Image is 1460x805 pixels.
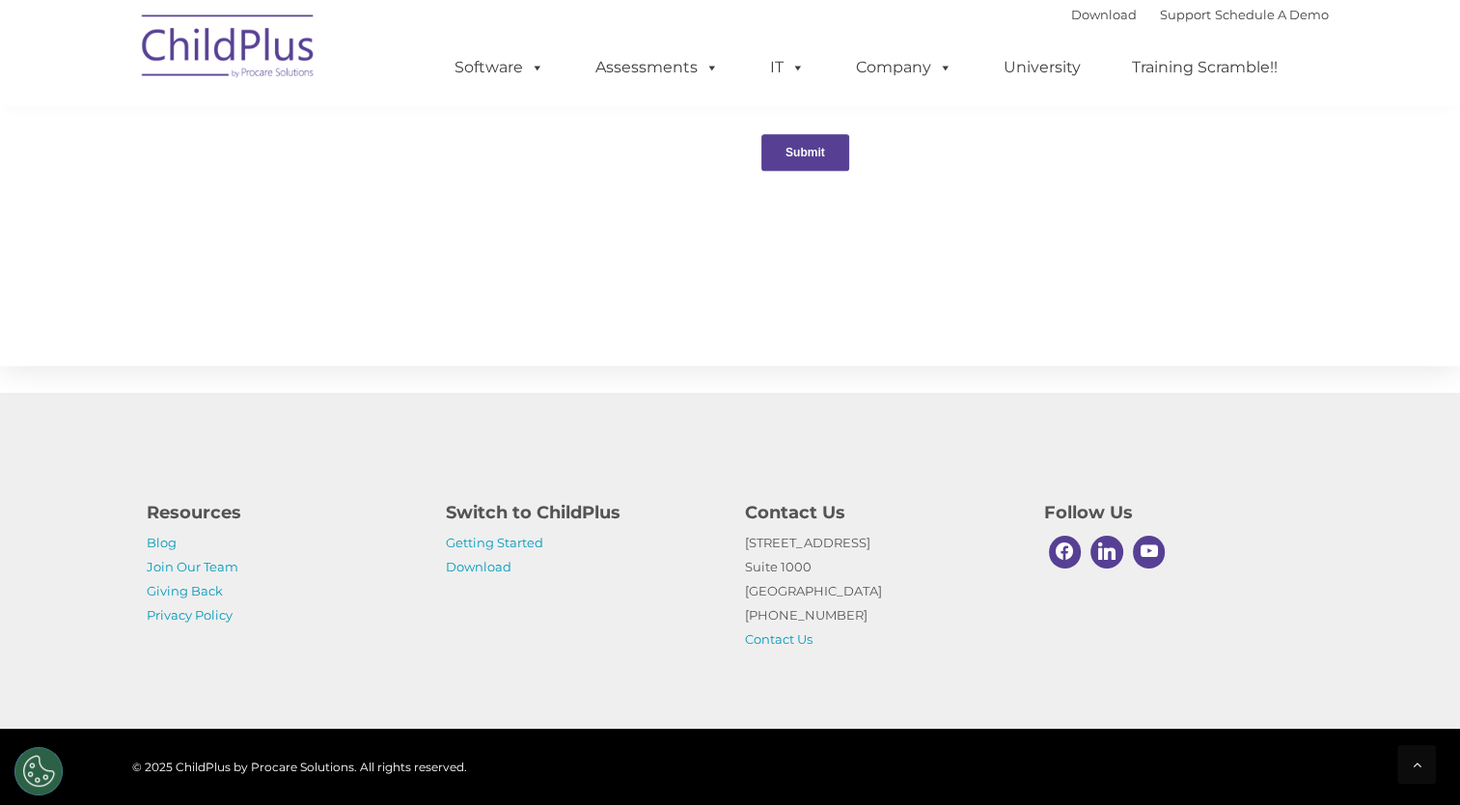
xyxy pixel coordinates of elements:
[984,48,1100,87] a: University
[1086,531,1128,573] a: Linkedin
[446,535,543,550] a: Getting Started
[837,48,972,87] a: Company
[751,48,824,87] a: IT
[435,48,564,87] a: Software
[745,531,1015,652] p: [STREET_ADDRESS] Suite 1000 [GEOGRAPHIC_DATA] [PHONE_NUMBER]
[268,127,327,142] span: Last name
[1071,7,1137,22] a: Download
[745,631,813,647] a: Contact Us
[147,607,233,623] a: Privacy Policy
[745,499,1015,526] h4: Contact Us
[14,747,63,795] button: Cookies Settings
[147,535,177,550] a: Blog
[132,760,467,774] span: © 2025 ChildPlus by Procare Solutions. All rights reserved.
[268,207,350,221] span: Phone number
[132,1,325,97] img: ChildPlus by Procare Solutions
[1215,7,1329,22] a: Schedule A Demo
[147,583,223,598] a: Giving Back
[1044,499,1314,526] h4: Follow Us
[1113,48,1297,87] a: Training Scramble!!
[1160,7,1211,22] a: Support
[446,499,716,526] h4: Switch to ChildPlus
[1128,531,1171,573] a: Youtube
[147,559,238,574] a: Join Our Team
[446,559,511,574] a: Download
[1044,531,1087,573] a: Facebook
[1071,7,1329,22] font: |
[147,499,417,526] h4: Resources
[576,48,738,87] a: Assessments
